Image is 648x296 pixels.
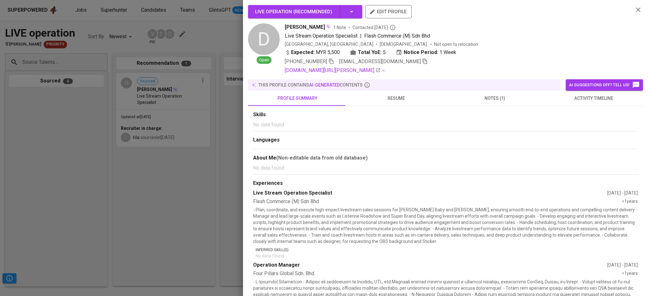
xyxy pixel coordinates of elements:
b: (Non-editable data from old database) [276,155,368,161]
div: 1 Week [396,49,456,56]
span: edit profile [371,8,407,16]
div: <1 years [622,198,638,205]
span: Contacted [DATE] [352,24,396,31]
div: MYR 5,500 [285,49,340,56]
div: Experiences [253,180,638,187]
span: 5 [383,49,386,56]
span: [PERSON_NAME] [285,23,325,31]
span: resume [351,94,442,102]
p: No data found. [256,253,638,259]
span: [PHONE_NUMBER] [285,58,327,64]
span: 1 Note [333,24,346,31]
span: activity timeline [548,94,639,102]
button: AI suggestions off? Tell us! [566,79,643,91]
p: Inferred Skill(s) [256,247,638,253]
svg: By Malaysia recruiter [389,24,396,31]
span: [EMAIL_ADDRESS][DOMAIN_NAME] [339,58,421,64]
span: | [360,32,362,40]
span: Open [257,57,271,63]
span: AI-generated [309,82,340,88]
span: [DEMOGRAPHIC_DATA] [380,41,428,47]
button: LIVE operation (Recommended) [248,5,362,18]
div: Live Stream Operation Specialist [253,190,607,197]
b: Expected: [291,49,315,56]
span: LIVE operation ( Recommended ) [255,9,332,15]
p: Not open to relocation [434,41,478,47]
span: Live Stream Operation Specialist [285,33,358,39]
div: [DATE] - [DATE] [607,190,638,196]
b: Total YoE: [358,49,382,56]
div: Skills [253,111,638,118]
div: Four Pillars Global Sdn. Bhd. [253,270,622,277]
div: About Me [253,154,638,162]
b: Notice Period: [404,49,438,56]
div: [DATE] - [DATE] [607,262,638,268]
div: <1 years [622,270,638,277]
a: edit profile [365,9,412,14]
span: profile summary [252,94,343,102]
div: [GEOGRAPHIC_DATA], [GEOGRAPHIC_DATA] [285,41,373,47]
p: No data found. [253,164,638,172]
p: No data found. [253,121,638,129]
span: Flash Commerce (M) Sdn Bhd [364,33,430,39]
span: AI suggestions off? Tell us! [569,81,640,89]
p: this profile contains contents [259,82,363,88]
div: Operation Manager [253,262,607,269]
img: magic_wand.svg [326,24,331,29]
button: edit profile [365,5,412,18]
a: [DOMAIN_NAME][URL][PERSON_NAME] [285,67,381,74]
div: Languages [253,136,638,144]
div: D [248,23,280,55]
p: - Plan, coordinate, and execute high-impact livestream sales sessions for [PERSON_NAME] Baby and ... [253,207,638,245]
div: Flash Commerce (M) Sdn Bhd [253,198,622,205]
span: notes (1) [449,94,540,102]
